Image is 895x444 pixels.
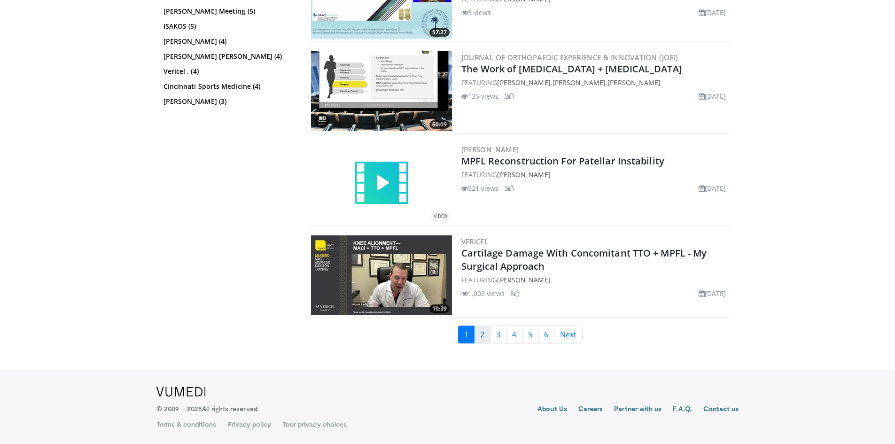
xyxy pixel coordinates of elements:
a: 2 [474,326,490,343]
a: 10:39 [311,235,452,315]
a: Next [554,326,583,343]
a: [PERSON_NAME] [497,275,550,284]
a: [PERSON_NAME] (4) [163,37,293,46]
img: VuMedi Logo [156,387,206,397]
a: 4 [506,326,522,343]
a: 3 [490,326,506,343]
li: [DATE] [699,288,726,298]
a: F.A.Q. [673,404,692,415]
span: 60:09 [429,120,450,129]
a: VIDEO [311,155,452,211]
a: Journal of Orthopaedic Experience & Innovation (JOEI) [461,53,678,62]
a: The Work of [MEDICAL_DATA] + [MEDICAL_DATA] [461,62,682,75]
small: VIDEO [434,213,447,219]
div: FEATURING , , [461,78,730,87]
span: 57:27 [429,28,450,37]
li: 5 views [461,8,491,17]
a: Cartilage Damage With Concomitant TTO + MPFL - My Surgical Approach [461,247,707,273]
span: All rights reserved [202,405,257,413]
a: Vericel . (4) [163,67,293,76]
a: [PERSON_NAME] Meeting (5) [163,7,293,16]
li: 521 views [461,183,499,193]
a: Privacy policy [227,420,271,429]
li: 5 [505,183,514,193]
nav: Search results pages [309,326,732,343]
div: FEATURING [461,170,730,179]
a: About Us [537,404,567,415]
a: Your privacy choices [282,420,347,429]
a: 1 [458,326,475,343]
a: [PERSON_NAME] [607,78,661,87]
a: Partner with us [614,404,662,415]
li: 3 [510,288,520,298]
a: [PERSON_NAME] [497,170,550,179]
a: [PERSON_NAME] [PERSON_NAME] (4) [163,52,293,61]
a: Vericel [461,237,489,246]
a: [PERSON_NAME] (3) [163,97,293,106]
li: [DATE] [699,183,726,193]
a: 5 [522,326,538,343]
a: Cincinnati Sports Medicine (4) [163,82,293,91]
li: 1,002 views [461,288,505,298]
li: 2 [505,91,514,101]
img: video.svg [353,155,410,211]
img: f32c47f0-6607-4809-8a8b-61b8a9a68961.300x170_q85_crop-smart_upscale.jpg [311,51,452,131]
div: FEATURING [461,275,730,285]
a: Contact us [703,404,739,415]
a: 60:09 [311,51,452,131]
a: [PERSON_NAME] [553,78,606,87]
a: [PERSON_NAME] [461,145,519,154]
img: d96da926-52c0-46ce-98b4-c3cb875d35f6.300x170_q85_crop-smart_upscale.jpg [311,235,452,315]
li: 135 views [461,91,499,101]
a: 6 [538,326,554,343]
li: [DATE] [699,91,726,101]
a: Careers [578,404,603,415]
a: MPFL Reconstruction For Patellar Instability [461,155,664,167]
span: 10:39 [429,304,450,313]
li: [DATE] [699,8,726,17]
p: © 2009 – 2025 [156,404,257,413]
a: Terms & conditions [156,420,216,429]
a: [PERSON_NAME] [497,78,550,87]
a: ISAKOS (5) [163,22,293,31]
